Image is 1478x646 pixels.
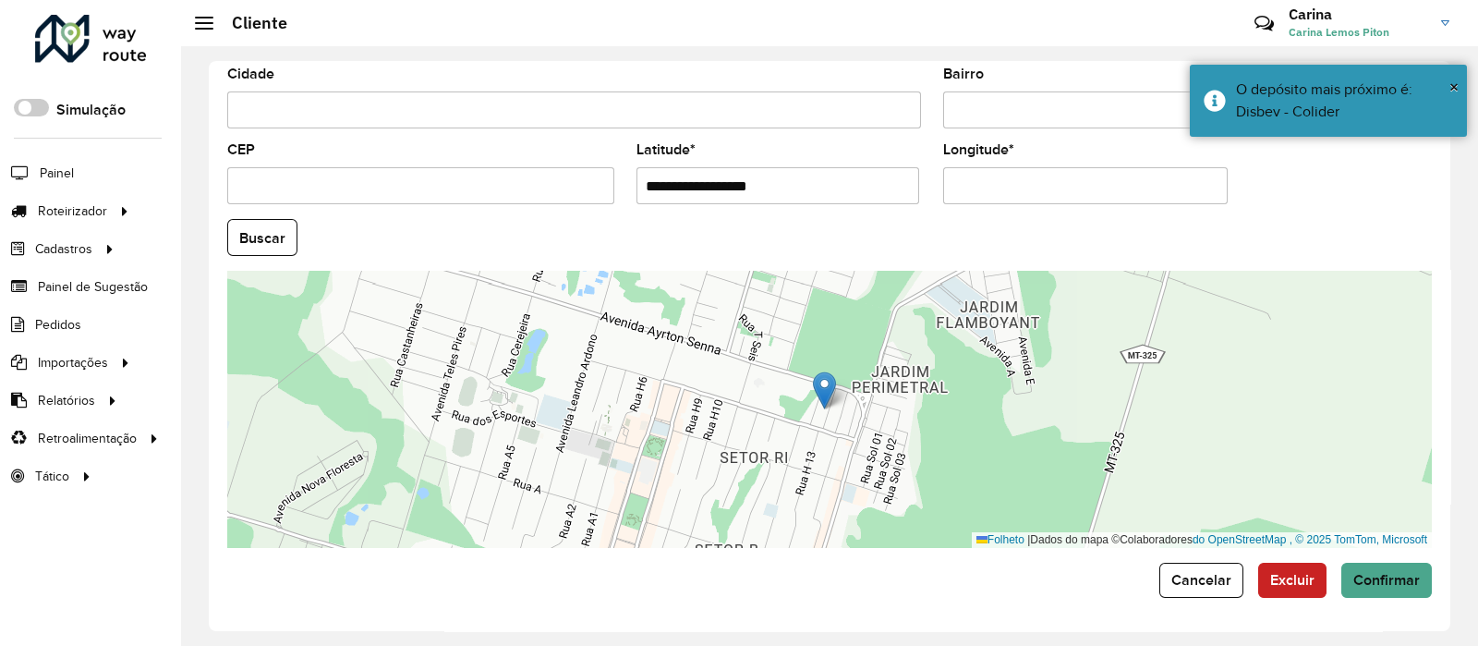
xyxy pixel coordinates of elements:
[636,141,690,157] font: Latitude
[1353,572,1420,588] font: Confirmar
[1236,81,1412,119] font: O depósito mais próximo é: Disbev - Colider
[1193,533,1427,546] a: do OpenStreetMap , © 2025 TomTom, Microsoft
[1449,77,1459,97] font: ×
[1258,563,1327,598] button: Excluir
[239,230,285,246] font: Buscar
[35,242,92,256] font: Cadastros
[35,469,69,483] font: Tático
[1030,533,1120,546] font: Dados do mapa ©
[1027,533,1030,546] font: |
[1341,563,1432,598] button: Confirmar
[1171,572,1231,588] font: Cancelar
[232,12,287,33] font: Cliente
[987,533,1024,546] font: Folheto
[1159,563,1243,598] button: Cancelar
[38,280,148,294] font: Painel de Sugestão
[38,356,108,370] font: Importações
[227,66,274,81] font: Cidade
[35,318,81,332] font: Pedidos
[976,533,1024,546] a: Folheto
[227,141,255,157] font: CEP
[1449,73,1459,101] button: Fechar
[813,372,836,409] img: Marcador
[1289,25,1389,39] font: Carina Lemos Piton
[1120,533,1193,546] font: Colaboradores
[1244,4,1284,43] a: Contato Rápido
[1270,572,1314,588] font: Excluir
[38,204,107,218] font: Roteirizador
[227,219,297,256] button: Buscar
[38,394,95,408] font: Relatórios
[943,66,984,81] font: Bairro
[40,166,74,180] font: Painel
[38,432,137,445] font: Retroalimentação
[56,102,126,117] font: Simulação
[1289,5,1332,23] font: Carina
[943,141,1009,157] font: Longitude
